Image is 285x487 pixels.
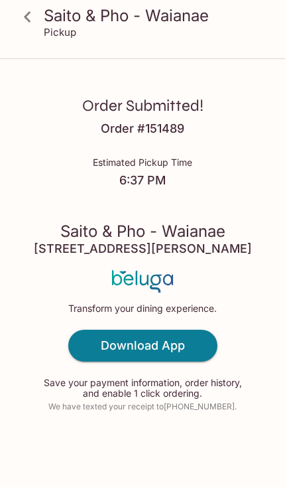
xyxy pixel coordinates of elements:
[101,121,184,136] h4: Order # 151489
[44,26,76,38] p: Pickup
[34,242,252,256] h4: [STREET_ADDRESS][PERSON_NAME]
[68,330,217,362] a: Download App
[44,5,264,26] h3: Saito & Pho - Waianae
[40,378,245,399] p: Save your payment information, order history, and enable 1 click ordering.
[93,173,192,188] h4: 6:37 PM
[68,303,217,314] p: Transform your dining experience.
[112,270,174,293] img: Beluga
[48,400,237,413] p: We have texted your receipt to [PHONE_NUMBER] .
[82,96,203,116] h3: Order Submitted!
[60,221,225,242] h3: Saito & Pho - Waianae
[93,157,192,168] p: Estimated Pickup Time
[101,338,185,353] h4: Download App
